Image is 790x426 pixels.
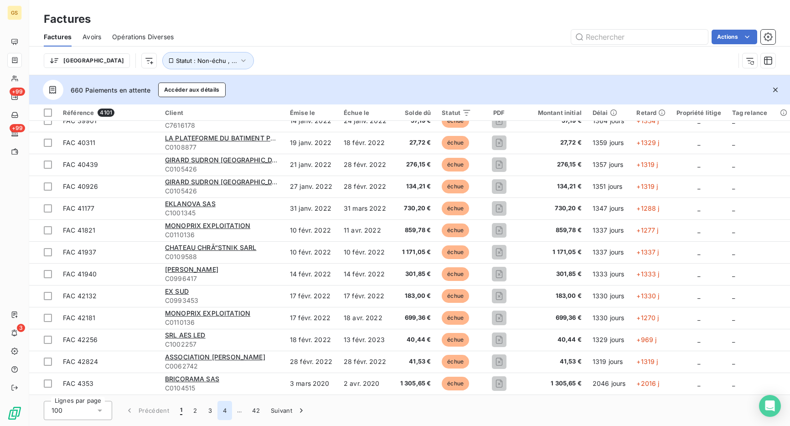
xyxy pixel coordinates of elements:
td: 10 févr. 2022 [338,241,392,263]
span: FAC 40439 [63,161,98,168]
td: 11 avr. 2022 [338,219,392,241]
span: _ [732,270,735,278]
td: 1337 jours [587,219,631,241]
span: _ [732,182,735,190]
div: Client [165,109,279,116]
td: 14 févr. 2022 [284,263,338,285]
span: _ [697,204,700,212]
td: 28 févr. 2022 [338,351,392,373]
td: 1329 jours [587,329,631,351]
div: GS [7,5,22,20]
span: échue [442,180,469,193]
div: Tag relance [732,109,790,116]
button: 42 [247,401,265,420]
span: échue [442,311,469,325]
td: 28 févr. 2022 [338,176,392,197]
span: _ [732,248,735,256]
span: Avoirs [83,32,101,42]
span: +1270 j [636,314,659,322]
span: 3 [17,324,25,332]
td: 1347 jours [587,197,631,219]
span: échue [442,136,469,150]
span: _ [697,314,700,322]
span: 4101 [98,109,114,117]
span: 40,44 € [398,335,431,344]
span: SRL AES LED [165,331,206,339]
span: Référence [63,109,94,116]
span: 41,53 € [527,357,582,366]
span: C1002257 [165,340,279,349]
span: _ [732,226,735,234]
span: _ [697,336,700,343]
span: Opérations Diverses [112,32,174,42]
td: 1319 jours [587,351,631,373]
span: FAC 41177 [63,204,94,212]
span: +1337 j [636,248,659,256]
td: 18 févr. 2022 [338,132,392,154]
span: 183,00 € [527,291,582,301]
span: _ [697,379,700,387]
h3: Factures [44,11,91,27]
span: 276,15 € [398,160,431,169]
button: 4 [217,401,232,420]
span: +2016 j [636,379,659,387]
span: +99 [10,88,25,96]
span: _ [732,358,735,365]
div: Émise le [290,109,333,116]
span: ASSOCIATION [PERSON_NAME] [165,353,265,361]
span: _ [697,358,700,365]
span: 183,00 € [398,291,431,301]
span: échue [442,158,469,171]
span: _ [732,161,735,168]
span: +1319 j [636,358,658,365]
td: 17 févr. 2022 [284,307,338,329]
span: _ [697,248,700,256]
span: 57,19 € [527,116,582,125]
button: 1 [175,401,188,420]
img: Logo LeanPay [7,406,22,421]
span: échue [442,355,469,369]
td: 1330 jours [587,307,631,329]
span: échue [442,333,469,347]
div: Délai [593,109,626,116]
span: _ [697,139,700,146]
span: échue [442,245,469,259]
span: C0110136 [165,318,279,327]
span: _ [732,379,735,387]
td: 1333 jours [587,263,631,285]
div: PDF [482,109,516,116]
span: 27,72 € [527,138,582,147]
span: _ [732,139,735,146]
span: 301,85 € [398,270,431,279]
span: GIRARD SUDRON [GEOGRAPHIC_DATA] [165,156,287,164]
span: FAC 42181 [63,314,95,322]
span: Factures [44,32,72,42]
td: 28 févr. 2022 [284,351,338,373]
span: _ [697,226,700,234]
td: 14 janv. 2022 [284,110,338,132]
span: +1330 j [636,292,659,300]
span: échue [442,202,469,215]
span: _ [697,182,700,190]
span: 41,53 € [398,357,431,366]
td: 27 janv. 2022 [284,176,338,197]
button: Statut : Non-échu , ... [162,52,254,69]
span: 660 Paiements en attente [71,85,151,95]
td: 14 févr. 2022 [338,263,392,285]
span: C0996417 [165,274,279,283]
div: Retard [636,109,666,116]
span: +99 [10,124,25,132]
span: 57,19 € [398,116,431,125]
span: 859,78 € [398,226,431,235]
span: +1333 j [636,270,659,278]
span: FAC 42256 [63,336,98,343]
td: 10 févr. 2022 [284,219,338,241]
span: C0108877 [165,143,279,152]
span: 1 171,05 € [527,248,582,257]
td: 31 janv. 2022 [284,197,338,219]
span: 730,20 € [398,204,431,213]
span: FAC 40926 [63,182,98,190]
button: Précédent [119,401,175,420]
button: 3 [203,401,217,420]
span: CHATEAU CHRÃ“STNIK SARL [165,244,256,251]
